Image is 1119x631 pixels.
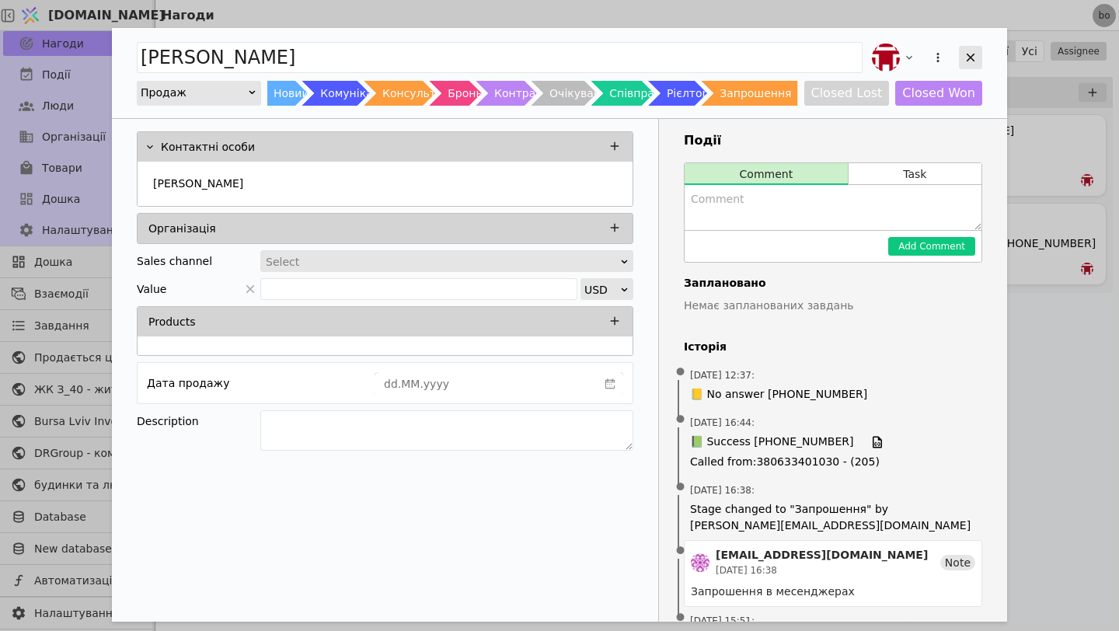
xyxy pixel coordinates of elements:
p: Products [148,314,195,330]
span: Value [137,278,166,300]
div: Select [266,251,618,273]
div: Співпраця [609,81,668,106]
input: dd.MM.yyyy [375,373,598,395]
div: Add Opportunity [112,28,1007,622]
img: de [691,553,709,572]
svg: calender simple [605,378,615,389]
span: • [673,353,688,392]
div: Бронь [448,81,482,106]
span: • [673,468,688,507]
p: Організація [148,221,216,237]
div: Очікування [549,81,614,106]
span: [DATE] 16:38 : [690,483,755,497]
div: Новий [274,81,309,106]
span: 📗 Success [PHONE_NUMBER] [690,434,853,451]
div: [EMAIL_ADDRESS][DOMAIN_NAME] [716,547,928,563]
button: Closed Won [895,81,982,106]
span: Called from : 380633401030 - (205) [690,454,976,470]
div: Note [940,555,975,570]
span: • [673,400,688,440]
h4: Заплановано [684,275,982,291]
div: Description [137,410,260,432]
button: Closed Lost [804,81,890,106]
div: Комунікація [320,81,389,106]
img: bo [872,44,900,71]
div: Дата продажу [147,372,229,394]
button: Add Comment [888,237,975,256]
span: • [673,532,688,571]
div: Рієлтори [667,81,716,106]
span: [DATE] 16:44 : [690,416,755,430]
p: [PERSON_NAME] [153,176,243,192]
h3: Події [684,131,982,150]
div: Sales channel [137,250,212,272]
div: Консультація [382,81,459,106]
p: Контактні особи [161,139,255,155]
h4: Історія [684,339,982,355]
p: Немає запланованих завдань [684,298,982,314]
div: Запрошення [720,81,791,106]
button: Comment [685,163,848,185]
div: [DATE] 16:38 [716,563,928,577]
span: 📒 No answer [PHONE_NUMBER] [690,386,867,403]
span: [DATE] 12:37 : [690,368,755,382]
div: Контракт [494,81,549,106]
span: [DATE] 15:51 : [690,614,755,628]
div: USD [584,279,619,301]
div: Продаж [141,82,247,103]
div: Запрошення в месенджерах [691,584,975,600]
span: Stage changed to "Запрошення" by [PERSON_NAME][EMAIL_ADDRESS][DOMAIN_NAME] [690,501,976,534]
button: Task [849,163,981,185]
